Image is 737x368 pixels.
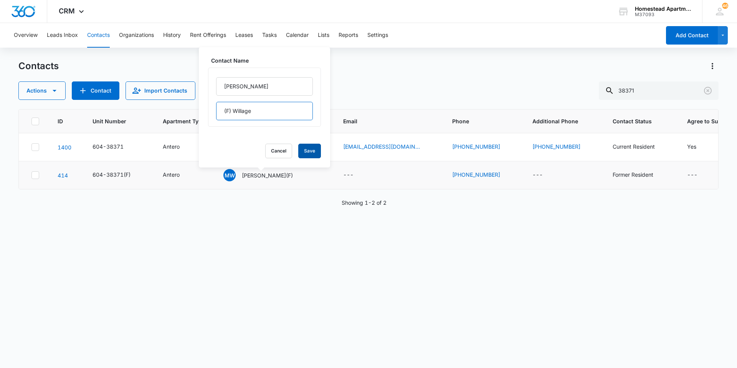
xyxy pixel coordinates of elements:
[163,171,193,180] div: Apartment Type - Antero - Select to Edit Field
[343,117,423,125] span: Email
[342,199,387,207] p: Showing 1-2 of 2
[687,171,711,180] div: Agree to Subscribe - - Select to Edit Field
[706,60,719,72] button: Actions
[452,117,503,125] span: Phone
[722,3,728,9] span: 46
[343,171,354,180] div: ---
[163,143,193,152] div: Apartment Type - Antero - Select to Edit Field
[163,143,180,151] div: Antero
[223,169,307,181] div: Contact Name - Marti Willage(F) - Select to Edit Field
[702,85,714,97] button: Clear
[343,143,420,151] a: [EMAIL_ADDRESS][DOMAIN_NAME]
[58,172,68,179] a: Navigate to contact details page for Marti Willage(F)
[343,171,367,180] div: Email - - Select to Edit Field
[211,56,324,65] label: Contact Name
[613,143,655,151] div: Current Resident
[452,143,514,152] div: Phone - (818) 859-3686 - Select to Edit Field
[93,171,131,179] div: 604-38371(F)
[119,23,154,48] button: Organizations
[532,143,580,151] a: [PHONE_NUMBER]
[298,144,321,158] button: Save
[367,23,388,48] button: Settings
[339,23,358,48] button: Reports
[47,23,78,48] button: Leads Inbox
[687,143,696,151] div: Yes
[163,117,205,125] span: Apartment Type
[532,117,594,125] span: Additional Phone
[93,143,124,151] div: 604-38371
[532,143,594,152] div: Additional Phone - (520) 705-0377 - Select to Edit Field
[190,23,226,48] button: Rent Offerings
[532,171,557,180] div: Additional Phone - - Select to Edit Field
[14,23,38,48] button: Overview
[18,60,59,72] h1: Contacts
[452,171,500,179] a: [PHONE_NUMBER]
[18,81,66,100] button: Actions
[262,23,277,48] button: Tasks
[58,117,63,125] span: ID
[613,171,653,179] div: Former Resident
[599,81,719,100] input: Search Contacts
[613,117,658,125] span: Contact Status
[687,171,697,180] div: ---
[93,117,144,125] span: Unit Number
[532,171,543,180] div: ---
[58,144,71,151] a: Navigate to contact details page for Lisa Harrison & Joan Rivers Plemmons
[635,6,691,12] div: account name
[722,3,728,9] div: notifications count
[93,143,137,152] div: Unit Number - 604-38371 - Select to Edit Field
[265,144,292,158] button: Cancel
[93,171,144,180] div: Unit Number - 604-38371(F) - Select to Edit Field
[613,143,669,152] div: Contact Status - Current Resident - Select to Edit Field
[216,77,313,96] input: First Name
[666,26,718,45] button: Add Contact
[223,169,236,181] span: MW
[163,171,180,179] div: Antero
[216,102,313,120] input: Last Name
[318,23,329,48] button: Lists
[126,81,195,100] button: Import Contacts
[235,23,253,48] button: Leases
[59,7,75,15] span: CRM
[613,171,667,180] div: Contact Status - Former Resident - Select to Edit Field
[452,171,514,180] div: Phone - (970) 324-3905 - Select to Edit Field
[286,23,309,48] button: Calendar
[635,12,691,17] div: account id
[87,23,110,48] button: Contacts
[343,143,434,152] div: Email - Lisaphc@aol.com - Select to Edit Field
[687,143,710,152] div: Agree to Subscribe - Yes - Select to Edit Field
[242,171,293,179] p: [PERSON_NAME](F)
[452,143,500,151] a: [PHONE_NUMBER]
[163,23,181,48] button: History
[72,81,119,100] button: Add Contact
